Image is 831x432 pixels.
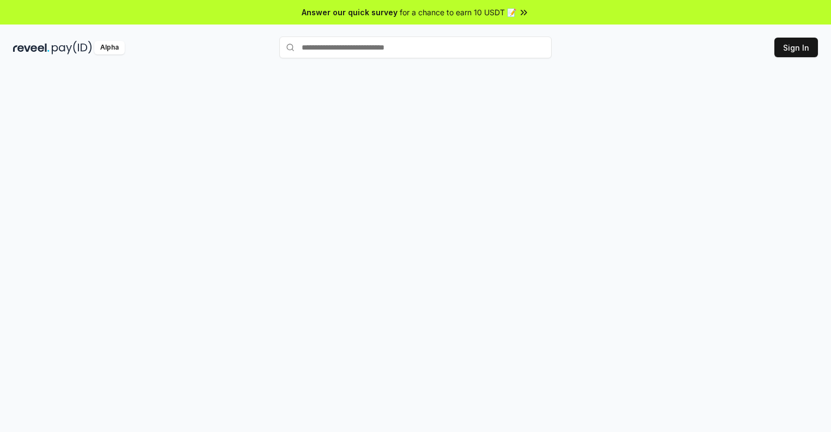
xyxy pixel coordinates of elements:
[774,38,818,57] button: Sign In
[94,41,125,54] div: Alpha
[400,7,516,18] span: for a chance to earn 10 USDT 📝
[302,7,398,18] span: Answer our quick survey
[52,41,92,54] img: pay_id
[13,41,50,54] img: reveel_dark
